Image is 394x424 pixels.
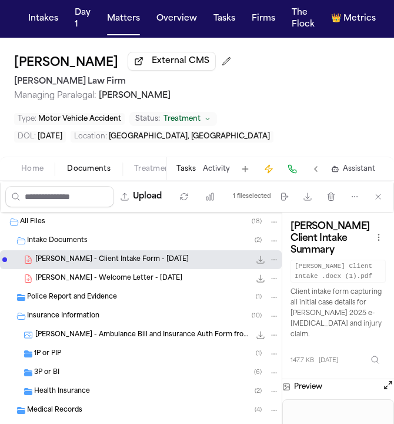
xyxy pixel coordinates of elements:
input: Search files [5,186,114,207]
span: All Files [20,217,45,227]
button: The Flock [287,2,319,35]
button: Assistant [331,164,375,174]
span: Location : [74,133,107,140]
button: Download T. Noble - Client Intake Form - 6.24.25 [255,254,266,266]
h3: [PERSON_NAME] Client Intake Summary [291,221,372,256]
button: Matters [102,8,145,29]
span: Treatment [134,164,173,174]
button: Edit Type: Motor Vehicle Accident [14,113,125,125]
span: ( 2 ) [255,388,262,395]
code: [PERSON_NAME] Client Intake .docx (1).pdf [291,260,386,283]
button: Intakes [24,8,63,29]
span: ( 2 ) [255,237,262,244]
button: Make a Call [284,161,300,177]
span: [PERSON_NAME] - Welcome Letter - [DATE] [35,274,182,284]
button: Download T. Noble - Ambulance Bill and Insurance Auth Form from MSHS 911 Ambulance - 5.24.25 [255,329,266,341]
span: DOL : [18,133,36,140]
button: Overview [152,8,202,29]
span: Managing Paralegal: [14,91,96,100]
span: ( 1 ) [256,294,262,300]
span: ( 1 ) [256,350,262,357]
h3: Preview [294,382,322,392]
button: Inspect [365,349,386,370]
button: Change status from Treatment [129,112,217,126]
button: Tasks [176,164,196,174]
span: Medical Records [27,406,82,416]
button: Create Immediate Task [261,161,277,177]
button: Open preview [382,379,394,391]
span: 1P or PIP [34,349,61,359]
button: Day 1 [70,2,95,35]
span: Police Report and Evidence [27,293,117,303]
span: 147.7 KB [291,356,314,365]
span: ( 10 ) [252,313,262,319]
span: Type : [18,115,36,122]
span: Intake Documents [27,236,88,246]
button: Tasks [209,8,240,29]
span: Assistant [343,164,375,174]
button: Edit Location: Manhattan, NY [71,131,273,143]
span: Insurance Information [27,312,99,322]
button: Open preview [382,379,394,395]
span: [GEOGRAPHIC_DATA], [GEOGRAPHIC_DATA] [109,133,270,140]
span: 3P or BI [34,368,59,378]
button: Edit DOL: 2025-06-24 [14,131,66,143]
span: [PERSON_NAME] - Ambulance Bill and Insurance Auth Form from MSHS 911 Ambulance - [DATE] [35,330,250,340]
span: ( 18 ) [252,218,262,225]
span: Health Insurance [34,387,90,397]
button: crownMetrics [326,8,380,29]
span: [PERSON_NAME] - Client Intake Form - [DATE] [35,255,189,265]
span: ( 4 ) [255,407,262,413]
p: Client intake form capturing all initial case details for [PERSON_NAME] 2025 e-[MEDICAL_DATA] and... [291,287,386,340]
span: ( 6 ) [254,369,262,376]
span: Documents [67,164,111,174]
span: Motor Vehicle Accident [38,115,121,122]
button: Add Task [237,161,253,177]
span: Home [21,164,44,174]
button: Edit matter name [14,54,118,72]
span: Treatment [163,114,201,124]
div: 1 file selected [233,193,271,200]
h1: [PERSON_NAME] [14,54,118,72]
span: External CMS [152,55,209,67]
button: Download T. Noble - Welcome Letter - 7.2.25 [255,273,266,284]
span: [DATE] [319,356,338,365]
h2: [PERSON_NAME] Law Firm [14,75,380,89]
span: Status: [135,114,160,124]
span: [PERSON_NAME] [99,91,171,100]
button: Activity [203,164,230,174]
button: Upload [114,186,169,207]
span: [DATE] [38,133,62,140]
button: External CMS [128,52,216,71]
button: Firms [247,8,280,29]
